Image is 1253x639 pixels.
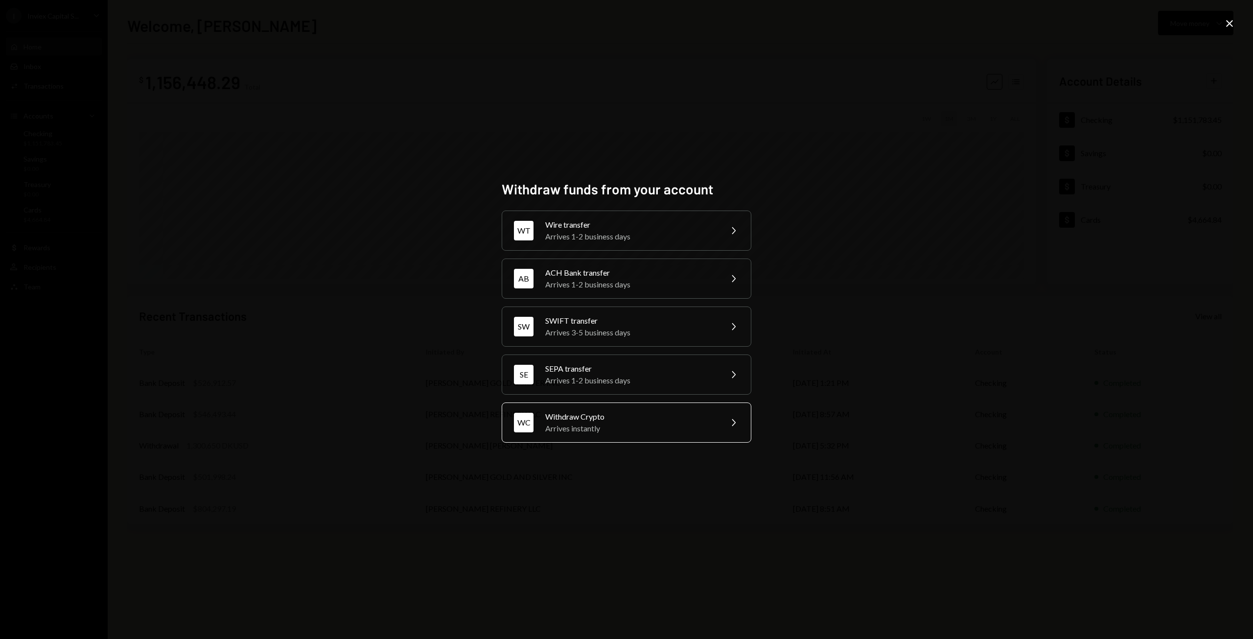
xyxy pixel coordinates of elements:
[545,375,716,386] div: Arrives 1-2 business days
[545,327,716,338] div: Arrives 3-5 business days
[545,411,716,423] div: Withdraw Crypto
[514,221,534,240] div: WT
[514,413,534,432] div: WC
[502,355,751,395] button: SESEPA transferArrives 1-2 business days
[502,402,751,443] button: WCWithdraw CryptoArrives instantly
[545,279,716,290] div: Arrives 1-2 business days
[514,365,534,384] div: SE
[545,423,716,434] div: Arrives instantly
[545,219,716,231] div: Wire transfer
[545,315,716,327] div: SWIFT transfer
[545,231,716,242] div: Arrives 1-2 business days
[545,363,716,375] div: SEPA transfer
[514,317,534,336] div: SW
[502,211,751,251] button: WTWire transferArrives 1-2 business days
[502,180,751,199] h2: Withdraw funds from your account
[514,269,534,288] div: AB
[502,307,751,347] button: SWSWIFT transferArrives 3-5 business days
[545,267,716,279] div: ACH Bank transfer
[502,259,751,299] button: ABACH Bank transferArrives 1-2 business days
